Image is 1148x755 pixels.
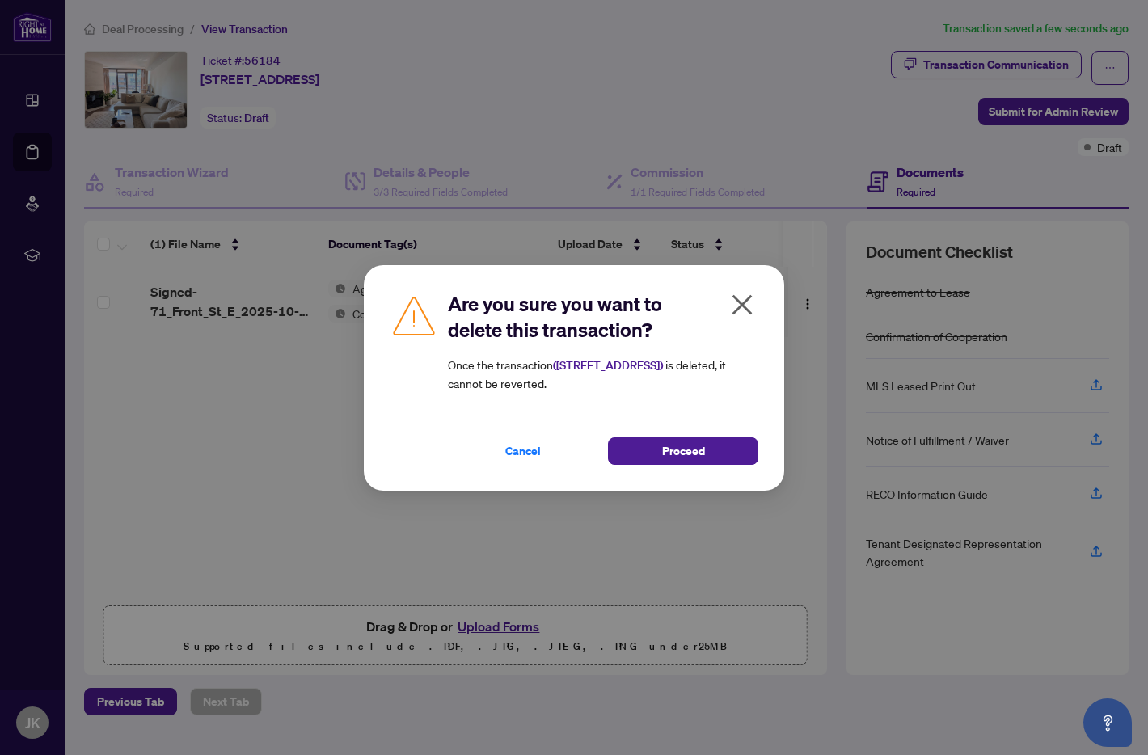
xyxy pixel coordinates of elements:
[448,356,758,392] article: Once the transaction is deleted, it cannot be reverted.
[729,292,755,318] span: close
[448,291,758,343] h2: Are you sure you want to delete this transaction?
[505,438,541,464] span: Cancel
[1083,698,1132,747] button: Open asap
[662,438,705,464] span: Proceed
[608,437,758,465] button: Proceed
[553,358,663,373] strong: ( [STREET_ADDRESS] )
[448,437,598,465] button: Cancel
